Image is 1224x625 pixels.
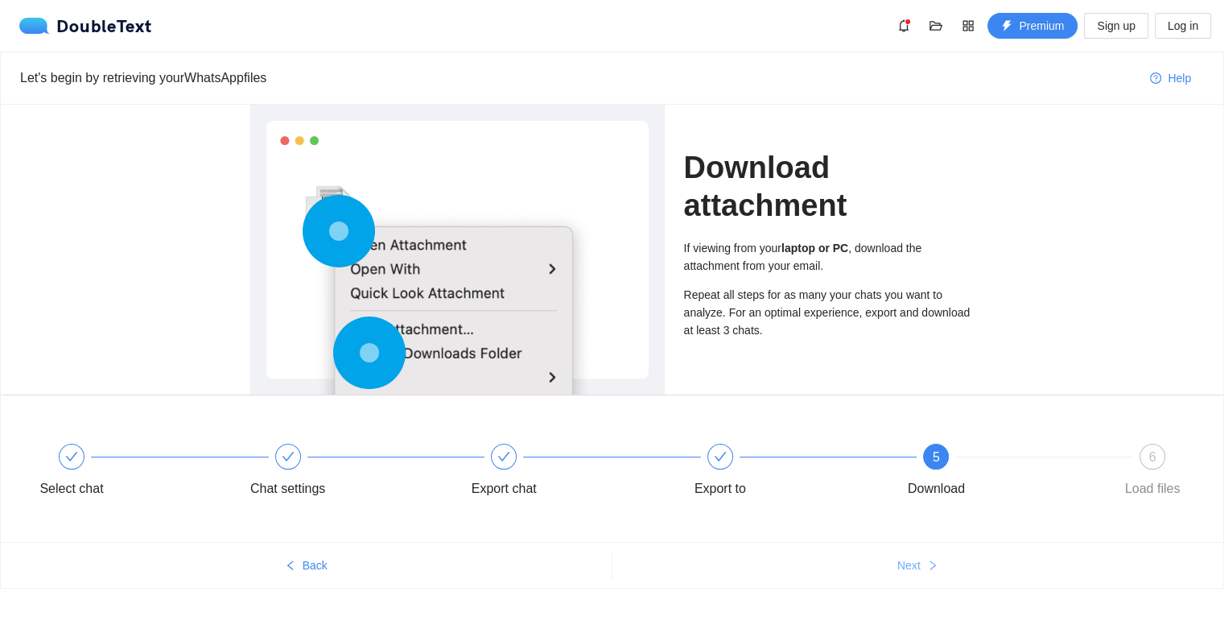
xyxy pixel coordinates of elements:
span: thunderbolt [1001,20,1012,33]
button: folder-open [923,13,949,39]
span: Sign up [1097,17,1135,35]
button: thunderboltPremium [987,13,1078,39]
div: Export to [694,476,746,502]
span: bell [892,19,916,32]
div: Chat settings [241,444,458,502]
div: 5Download [889,444,1106,502]
span: Log in [1168,17,1198,35]
div: Let's begin by retrieving your WhatsApp files [20,68,1137,88]
span: 6 [1149,450,1156,464]
div: Export chat [472,476,537,502]
a: logoDoubleText [19,18,152,34]
button: question-circleHelp [1137,65,1204,91]
div: Load files [1125,476,1181,502]
span: question-circle [1150,72,1161,85]
div: Download [908,476,965,502]
div: DoubleText [19,18,152,34]
div: Repeat all steps for as many your chats you want to analyze. For an optimal experience, export an... [684,286,975,339]
span: check [65,450,78,463]
span: check [714,450,727,463]
span: left [285,560,296,573]
button: appstore [955,13,981,39]
span: check [282,450,295,463]
img: logo [19,18,56,34]
span: 5 [933,450,940,464]
button: Sign up [1084,13,1148,39]
b: laptop or PC [781,242,848,255]
span: Next [897,557,921,574]
div: Select chat [25,444,241,502]
button: bell [891,13,917,39]
span: Help [1168,69,1191,87]
button: leftBack [1,553,612,578]
div: Select chat [39,476,103,502]
span: right [927,560,938,573]
span: appstore [956,19,980,32]
div: Export chat [457,444,674,502]
div: 6Load files [1106,444,1199,502]
button: Nextright [612,553,1224,578]
button: Log in [1155,13,1211,39]
div: Chat settings [250,476,325,502]
h1: Download attachment [684,149,975,224]
span: Premium [1019,17,1064,35]
div: If viewing from your , download the attachment from your email. [684,239,975,275]
div: Export to [674,444,890,502]
span: check [497,450,510,463]
span: folder-open [924,19,948,32]
span: Back [303,557,328,574]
